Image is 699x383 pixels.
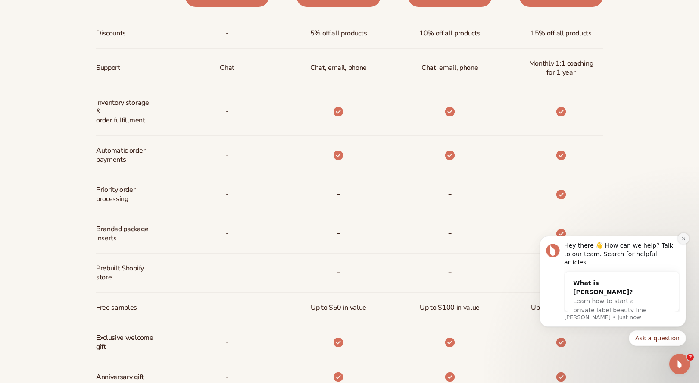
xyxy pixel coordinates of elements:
[527,216,699,360] iframe: Intercom notifications message
[448,226,452,240] b: -
[226,147,229,163] span: -
[421,60,478,76] span: Chat, email, phone
[448,265,452,279] b: -
[226,300,229,316] span: -
[220,60,234,76] p: Chat
[226,104,229,119] p: -
[96,60,120,76] span: Support
[96,182,153,207] span: Priority order processing
[337,265,341,279] b: -
[448,187,452,201] b: -
[310,25,367,41] span: 5% off all products
[226,265,229,281] span: -
[96,95,153,129] span: Inventory storage & order fulfillment
[226,226,229,242] span: -
[526,56,596,81] span: Monthly 1:1 coaching for 1 year
[337,226,341,240] b: -
[96,221,153,246] span: Branded package inserts
[96,143,153,168] span: Automatic order payments
[419,25,481,41] span: 10% off all products
[687,354,694,361] span: 2
[226,25,229,41] span: -
[310,60,367,76] p: Chat, email, phone
[226,334,229,350] span: -
[530,25,592,41] span: 15% off all products
[311,300,366,316] span: Up to $50 in value
[96,261,153,286] span: Prebuilt Shopify store
[96,330,153,355] span: Exclusive welcome gift
[96,25,126,41] span: Discounts
[96,300,137,316] span: Free samples
[337,187,341,201] b: -
[420,300,480,316] span: Up to $100 in value
[669,354,690,374] iframe: Intercom live chat
[226,186,229,202] span: -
